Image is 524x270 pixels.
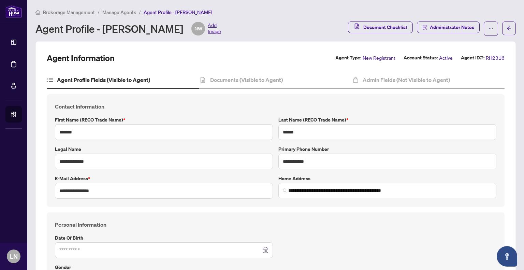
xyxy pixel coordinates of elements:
img: logo [5,5,22,18]
span: home [35,10,40,15]
button: Administrator Notes [417,22,480,33]
span: RH2316 [486,54,505,62]
span: Document Checklist [363,22,407,33]
label: Primary Phone Number [278,145,496,153]
h4: Documents (Visible to Agent) [210,76,283,84]
label: E-mail Address [55,175,273,182]
span: Agent Profile - [PERSON_NAME] [144,9,212,15]
label: Agent ID#: [461,54,484,62]
img: search_icon [283,188,287,193]
span: New Registrant [363,54,395,62]
span: Administrator Notes [430,22,474,33]
li: / [98,8,100,16]
h4: Agent Profile Fields (Visible to Agent) [57,76,150,84]
label: Home Address [278,175,496,182]
span: solution [422,25,427,30]
button: Open asap [497,246,517,267]
li: / [139,8,141,16]
label: Date of Birth [55,234,273,242]
h4: Admin Fields (Not Visible to Agent) [363,76,450,84]
label: Legal Name [55,145,273,153]
h2: Agent Information [47,53,115,63]
h4: Personal Information [55,221,496,229]
label: First Name (RECO Trade Name) [55,116,273,124]
div: Agent Profile - [PERSON_NAME] [35,22,221,35]
h4: Contact Information [55,102,496,111]
button: Document Checklist [348,22,413,33]
span: Add Image [208,22,221,35]
span: arrow-left [507,26,511,31]
span: ellipsis [489,26,493,31]
label: Last Name (RECO Trade Name) [278,116,496,124]
span: Active [439,54,453,62]
span: Manage Agents [102,9,136,15]
span: Brokerage Management [43,9,95,15]
span: LN [10,252,18,261]
label: Account Status: [404,54,438,62]
label: Agent Type: [335,54,361,62]
span: NW [194,25,202,32]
